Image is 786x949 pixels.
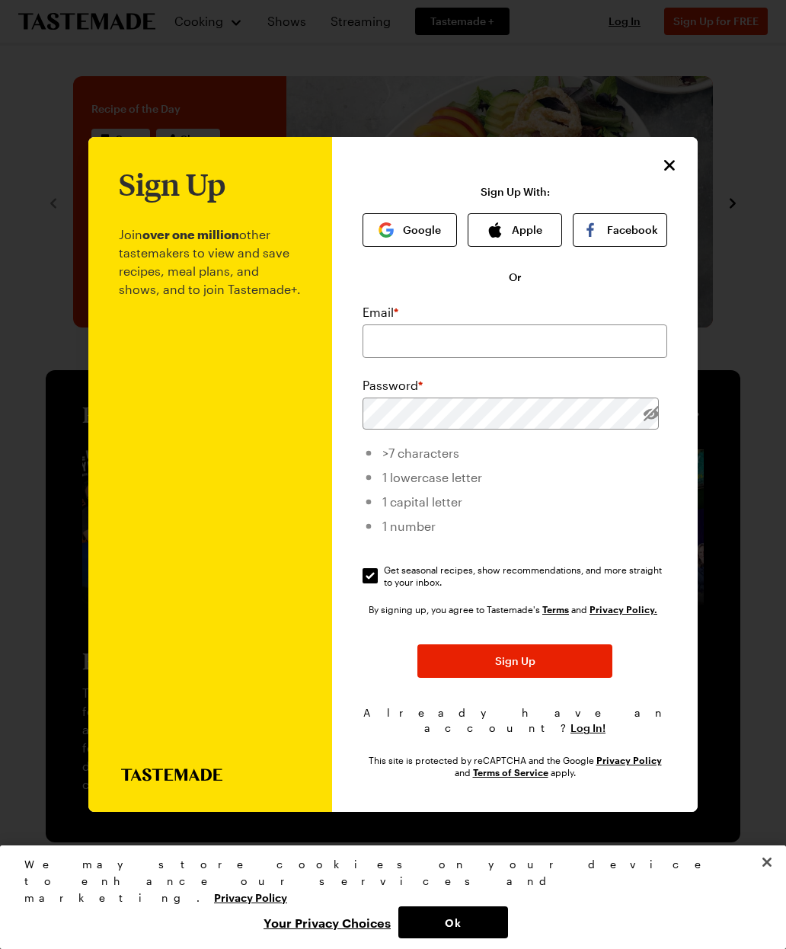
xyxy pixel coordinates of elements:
div: Privacy [24,856,749,938]
a: Google Privacy Policy [596,753,662,766]
div: This site is protected by reCAPTCHA and the Google and apply. [363,754,667,778]
span: >7 characters [382,446,459,460]
div: We may store cookies on your device to enhance our services and marketing. [24,856,749,906]
button: Facebook [573,213,667,247]
a: More information about your privacy, opens in a new tab [214,890,287,904]
a: Tastemade Terms of Service [542,602,569,615]
span: Or [509,270,522,285]
input: Get seasonal recipes, show recommendations, and more straight to your inbox. [363,568,378,583]
span: 1 lowercase letter [382,470,482,484]
span: Already have an account? [363,706,667,734]
button: Sign Up [417,644,612,678]
p: Join other tastemakers to view and save recipes, meal plans, and shows, and to join Tastemade+. [119,201,302,769]
button: Your Privacy Choices [256,906,398,938]
label: Email [363,303,398,321]
button: Ok [398,906,508,938]
h1: Sign Up [119,168,225,201]
button: Google [363,213,457,247]
button: Apple [468,213,562,247]
a: Tastemade Privacy Policy [589,602,657,615]
p: Sign Up With: [481,186,550,198]
span: Get seasonal recipes, show recommendations, and more straight to your inbox. [384,564,669,588]
a: Google Terms of Service [473,765,548,778]
div: By signing up, you agree to Tastemade's and [369,602,661,617]
span: 1 capital letter [382,494,462,509]
button: Close [660,155,679,175]
button: Close [750,845,784,879]
span: 1 number [382,519,436,533]
b: over one million [142,227,239,241]
span: Sign Up [495,653,535,669]
button: Log In! [570,721,605,736]
label: Password [363,376,423,395]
